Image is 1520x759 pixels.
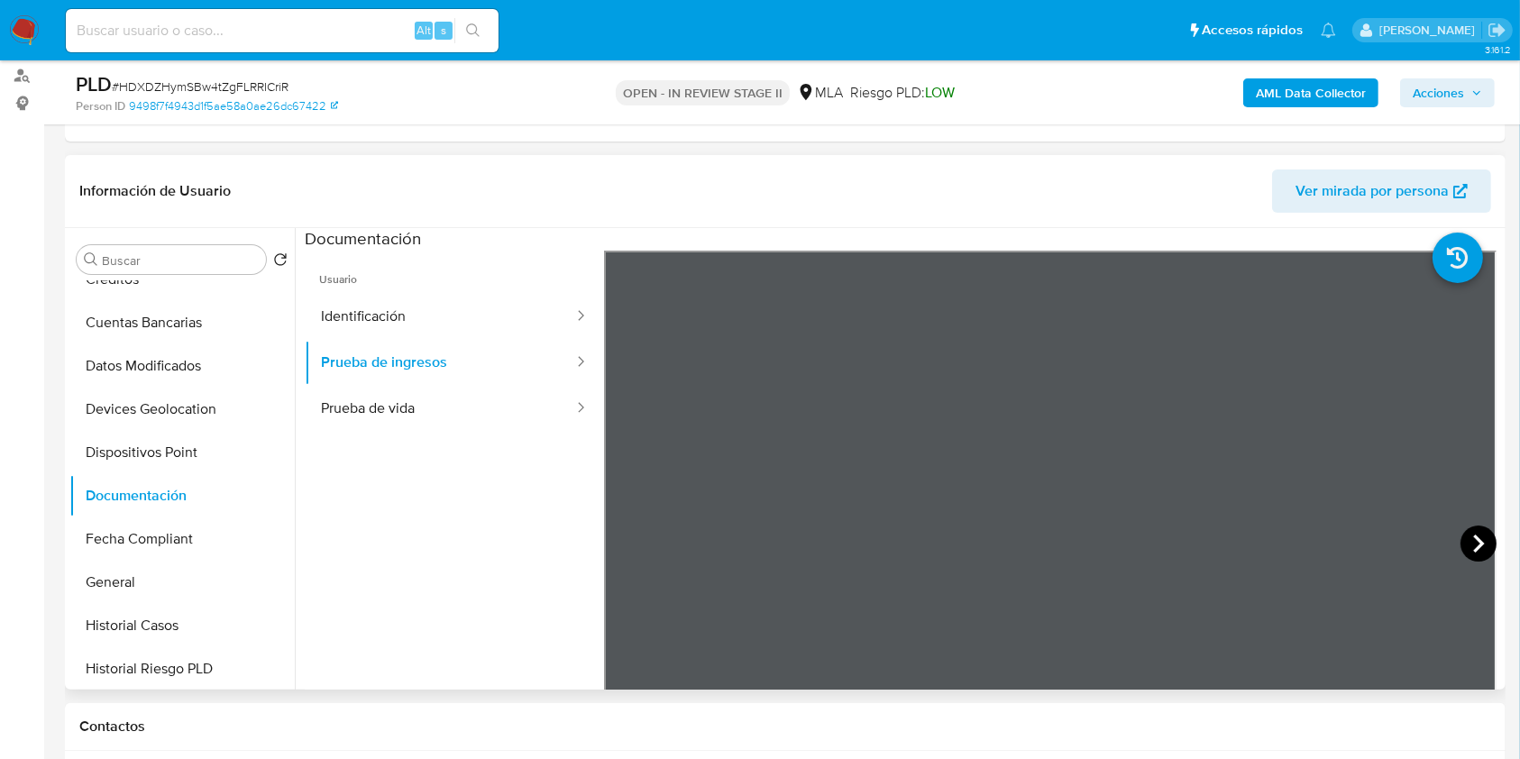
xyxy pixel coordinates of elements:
span: Accesos rápidos [1202,21,1303,40]
button: Ver mirada por persona [1272,169,1491,213]
button: search-icon [454,18,491,43]
span: # HDXDZHymSBw4tZgFLRRICriR [112,78,288,96]
span: s [441,22,446,39]
button: AML Data Collector [1243,78,1378,107]
span: Riesgo PLD: [850,83,955,103]
button: Documentación [69,474,295,517]
span: Ver mirada por persona [1296,169,1449,213]
div: MLA [797,83,843,103]
input: Buscar [102,252,259,269]
button: Datos Modificados [69,344,295,388]
a: 9498f7f4943d1f5ae58a0ae26dc67422 [129,98,338,114]
span: 3.161.2 [1485,42,1511,57]
h1: Información de Usuario [79,182,231,200]
button: Fecha Compliant [69,517,295,561]
b: PLD [76,69,112,98]
button: General [69,561,295,604]
p: agustina.viggiano@mercadolibre.com [1379,22,1481,39]
span: Alt [417,22,431,39]
button: Historial Riesgo PLD [69,647,295,690]
a: Salir [1488,21,1506,40]
button: Dispositivos Point [69,431,295,474]
button: Acciones [1400,78,1495,107]
button: Volver al orden por defecto [273,252,288,272]
input: Buscar usuario o caso... [66,19,499,42]
h1: Contactos [79,718,1491,736]
a: Notificaciones [1321,23,1336,38]
b: AML Data Collector [1256,78,1366,107]
p: OPEN - IN REVIEW STAGE II [616,80,790,105]
button: Cuentas Bancarias [69,301,295,344]
button: Devices Geolocation [69,388,295,431]
b: Person ID [76,98,125,114]
span: Acciones [1413,78,1464,107]
button: Historial Casos [69,604,295,647]
button: Buscar [84,252,98,267]
span: LOW [925,82,955,103]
